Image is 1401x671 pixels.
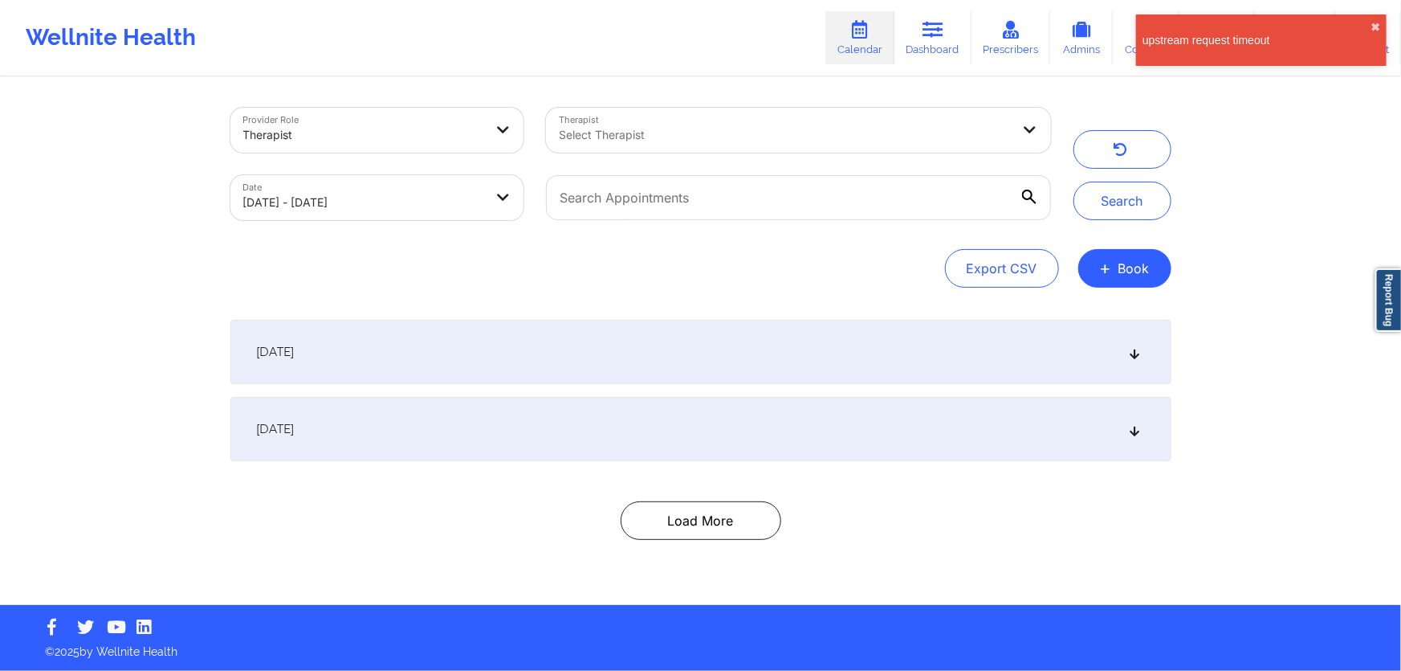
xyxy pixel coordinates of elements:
[1370,21,1380,34] button: close
[1113,11,1179,64] a: Coaches
[1073,182,1171,220] button: Search
[621,501,781,540] button: Load More
[546,175,1050,220] input: Search Appointments
[1375,268,1401,332] a: Report Bug
[1050,11,1113,64] a: Admins
[1100,264,1112,272] span: +
[825,11,894,64] a: Calendar
[945,249,1059,288] button: Export CSV
[894,11,971,64] a: Dashboard
[1142,32,1370,48] div: upstream request timeout
[243,185,484,220] div: [DATE] - [DATE]
[34,632,1367,660] p: © 2025 by Wellnite Health
[257,344,295,360] span: [DATE]
[971,11,1051,64] a: Prescribers
[257,421,295,437] span: [DATE]
[1078,249,1171,288] button: +Book
[243,117,484,153] div: Therapist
